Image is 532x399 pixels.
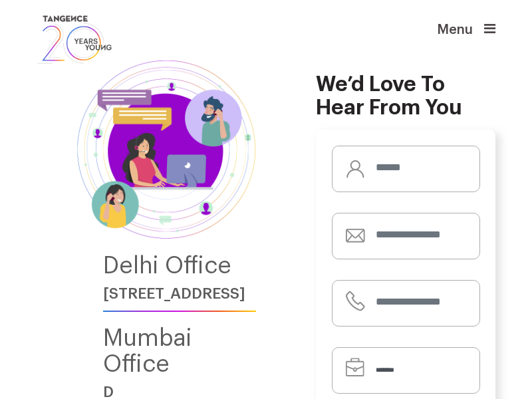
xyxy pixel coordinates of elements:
span: Menu [437,23,454,25]
a: Menu [484,27,495,37]
h4: Delhi Office [103,253,256,279]
h2: We’d Love to Hear From You [316,73,495,120]
img: logo SVG [37,13,112,66]
h4: Mumbai Office [103,325,256,377]
h6: [STREET_ADDRESS] [103,285,256,302]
